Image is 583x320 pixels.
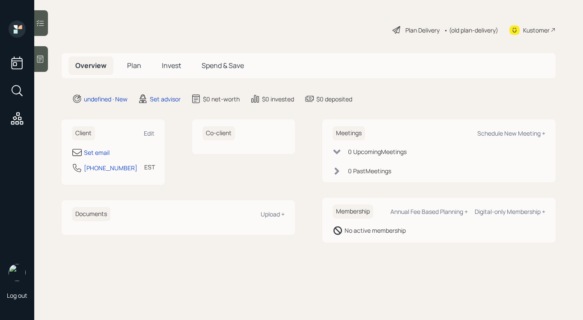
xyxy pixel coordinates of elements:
[262,95,294,104] div: $0 invested
[84,163,137,172] div: [PHONE_NUMBER]
[84,95,128,104] div: undefined · New
[390,207,468,216] div: Annual Fee Based Planning +
[9,264,26,281] img: retirable_logo.png
[150,95,181,104] div: Set advisor
[477,129,545,137] div: Schedule New Meeting +
[75,61,107,70] span: Overview
[348,147,407,156] div: 0 Upcoming Meeting s
[444,26,498,35] div: • (old plan-delivery)
[475,207,545,216] div: Digital-only Membership +
[333,126,365,140] h6: Meetings
[316,95,352,104] div: $0 deposited
[162,61,181,70] span: Invest
[202,126,235,140] h6: Co-client
[7,291,27,299] div: Log out
[203,95,240,104] div: $0 net-worth
[261,210,285,218] div: Upload +
[84,148,110,157] div: Set email
[127,61,141,70] span: Plan
[348,166,391,175] div: 0 Past Meeting s
[523,26,550,35] div: Kustomer
[144,163,155,172] div: EST
[72,207,110,221] h6: Documents
[72,126,95,140] h6: Client
[345,226,406,235] div: No active membership
[405,26,440,35] div: Plan Delivery
[333,204,373,219] h6: Membership
[144,129,155,137] div: Edit
[202,61,244,70] span: Spend & Save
